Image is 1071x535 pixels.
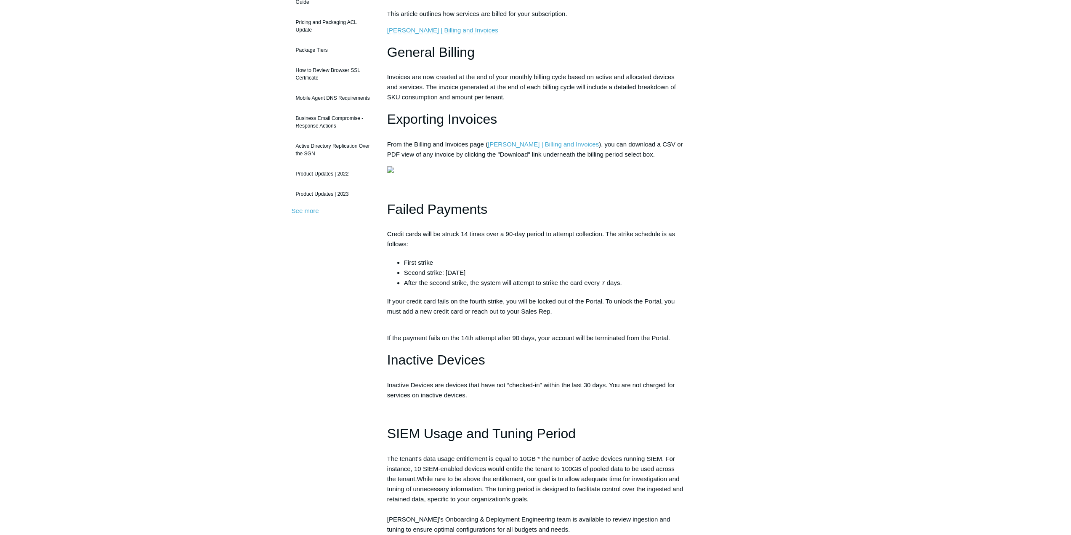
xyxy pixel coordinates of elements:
a: Business Email Compromise - Response Actions [292,110,375,134]
span: The tenant's data usage entitlement is equal to 10GB * the number of active devices running SIEM.... [387,455,677,482]
p: Invoices are now created at the end of your monthly billing cycle based on active and allocated d... [387,72,684,102]
img: 27287766398227 [387,166,394,173]
h1: Inactive Devices [387,349,684,371]
a: Package Tiers [292,42,375,58]
a: Active Directory Replication Over the SGN [292,138,375,162]
a: [PERSON_NAME] | Billing and Invoices [387,27,498,34]
p: Credit cards will be struck 14 times over a 90-day period to attempt collection. The strike sched... [387,229,684,249]
a: How to Review Browser SSL Certificate [292,62,375,86]
h1: Failed Payments [387,199,684,220]
a: See more [292,207,319,214]
h1: Exporting Invoices [387,109,684,130]
a: Pricing and Packaging ACL Update [292,14,375,38]
p: This article outlines how services are billed for your subscription. [387,9,684,19]
a: [PERSON_NAME] | Billing and Invoices [488,141,599,148]
p: From the Billing and Invoices page ( ), you can download a CSV or PDF view of any invoice by clic... [387,139,684,160]
li: Second strike: [DATE] [404,268,684,278]
p: If your credit card fails on the fourth strike, you will be locked out of the Portal. To unlock t... [387,296,684,317]
a: Product Updates | 2022 [292,166,375,182]
a: Mobile Agent DNS Requirements [292,90,375,106]
li: First strike [404,258,684,268]
span: Inactive Devices are devices that have not “checked-in” within the last 30 days. You are not char... [387,381,677,399]
li: After the second strike, the system will attempt to strike the card every 7 days. [404,278,684,288]
a: Product Updates | 2023 [292,186,375,202]
p: While rare to be above the entitlement, our goal is to allow adequate time for investigation and ... [387,454,684,535]
p: If the payment fails on the 14th attempt after 90 days, your account will be terminated from the ... [387,323,684,343]
h1: General Billing [387,42,684,63]
h1: SIEM Usage and Tuning Period [387,423,684,445]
